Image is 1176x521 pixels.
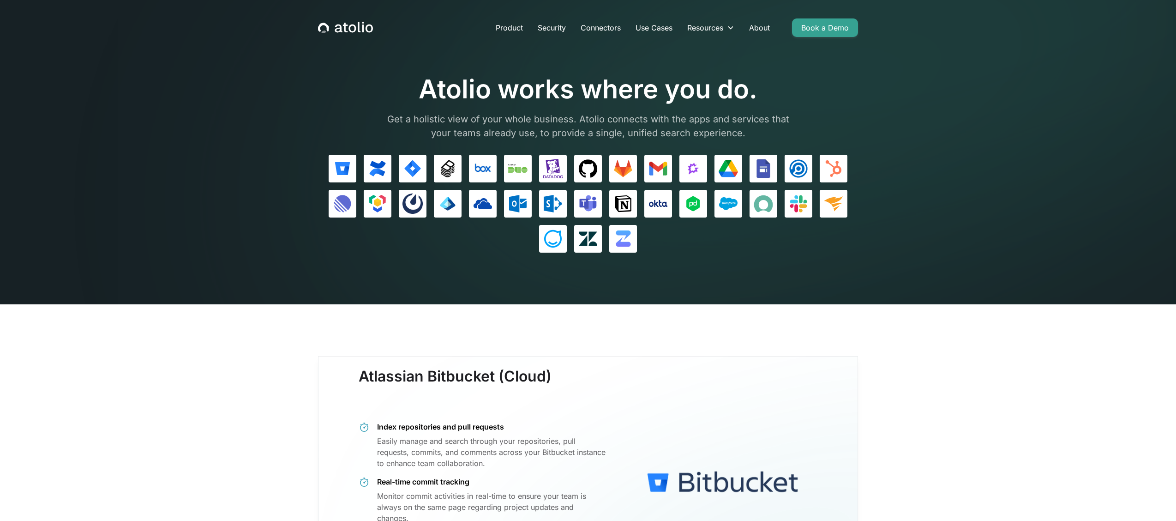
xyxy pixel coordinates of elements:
h1: Atolio works where you do. [380,74,796,105]
a: Book a Demo [792,18,858,37]
div: Resources [680,18,742,37]
h3: Atlassian Bitbucket (Cloud) [359,368,552,404]
div: Resources [687,22,723,33]
a: Security [530,18,573,37]
a: home [318,22,373,34]
div: Easily manage and search through your repositories, pull requests, commits, and comments across y... [377,436,606,469]
div: Index repositories and pull requests [377,422,606,432]
a: Use Cases [628,18,680,37]
p: Get a holistic view of your whole business. Atolio connects with the apps and services that your ... [380,112,796,140]
div: Real-time commit tracking [377,477,606,487]
a: Product [488,18,530,37]
iframe: Chat Widget [1130,477,1176,521]
a: About [742,18,777,37]
a: Connectors [573,18,628,37]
